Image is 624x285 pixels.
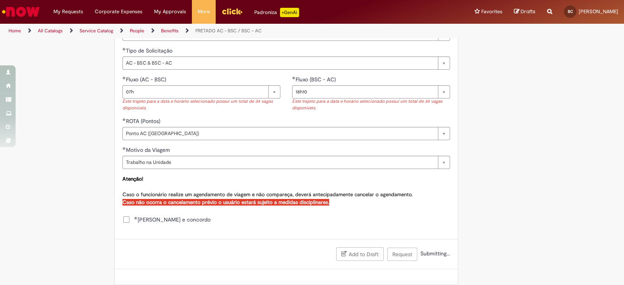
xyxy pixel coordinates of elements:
[521,8,535,15] span: Drafts
[95,8,142,16] span: Corporate Expenses
[161,28,179,34] a: Benefits
[6,24,410,38] ul: Page breadcrumbs
[579,8,618,15] span: [PERSON_NAME]
[280,8,299,17] p: +GenAi
[154,8,186,16] span: My Approvals
[126,118,162,125] span: ROTA (Pontos)
[122,47,126,51] span: Required Filled
[122,76,126,79] span: Required Filled
[126,76,168,83] span: Fluxo (AC - BSC)
[419,250,450,257] span: Submitting...
[130,28,144,34] a: People
[122,176,143,182] strong: Atenção!
[195,28,262,34] a: FRETADO AC - BSC / BSC – AC
[122,176,413,206] span: Caso o funcionário realize um agendamento de viagem e não compareça, deverá antecipadamente cance...
[126,47,174,54] span: Tipo de Solicitação
[134,216,138,220] span: Required Filled
[198,8,210,16] span: More
[292,76,296,79] span: Required Filled
[296,86,434,98] span: 18h10
[568,9,573,14] span: BC
[1,4,41,19] img: ServiceNow
[126,57,434,69] span: AC - BSC & BSC - AC
[122,99,280,111] div: Este trajeto para a data e horário selecionado possui um total de 34 vagas disponíveis.
[296,76,337,83] span: Fluxo (BSC - AC)
[122,199,329,206] strong: Caso não ocorra o cancelamento prévio o usuário estará sujeito a medidas disciplinares.
[222,5,243,17] img: click_logo_yellow_360x200.png
[126,156,434,169] span: Trabalho na Unidade
[292,99,450,111] div: Este trajeto para a data e horário selecionado possui um total de 34 vagas disponíveis.
[254,8,299,17] div: Padroniza
[122,147,126,150] span: Required Filled
[9,28,21,34] a: Home
[80,28,113,34] a: Service Catalog
[481,8,502,16] span: Favorites
[53,8,83,16] span: My Requests
[122,118,126,121] span: Required Filled
[126,86,264,98] span: 07h
[38,28,63,34] a: All Catalogs
[126,146,172,153] span: Motivo da Viagem
[134,216,211,223] span: [PERSON_NAME] e concordo
[514,8,535,16] a: Drafts
[126,127,434,140] span: Ponto AC ([GEOGRAPHIC_DATA])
